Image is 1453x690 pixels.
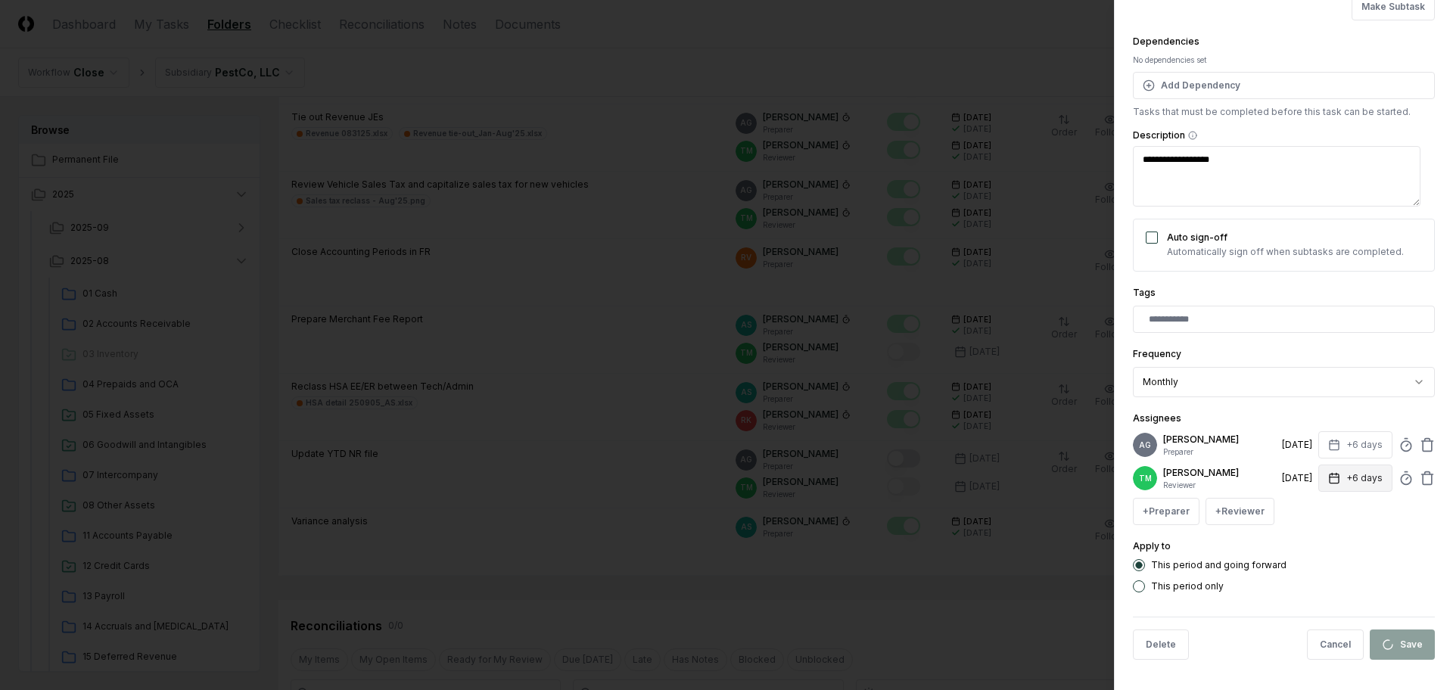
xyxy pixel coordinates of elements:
button: Add Dependency [1133,72,1435,99]
p: Tasks that must be completed before this task can be started. [1133,105,1435,119]
p: [PERSON_NAME] [1163,433,1276,446]
button: Delete [1133,629,1189,660]
button: Description [1188,131,1197,140]
label: Frequency [1133,348,1181,359]
p: [PERSON_NAME] [1163,466,1276,480]
label: Tags [1133,287,1156,298]
div: [DATE] [1282,471,1312,485]
label: This period and going forward [1151,561,1287,570]
label: Description [1133,131,1435,140]
button: +Reviewer [1206,498,1274,525]
button: +6 days [1318,465,1392,492]
label: Dependencies [1133,36,1199,47]
span: AG [1139,440,1151,451]
p: Preparer [1163,446,1276,458]
label: This period only [1151,582,1224,591]
div: No dependencies set [1133,54,1435,66]
button: Cancel [1307,629,1364,660]
label: Assignees [1133,412,1181,424]
p: Reviewer [1163,480,1276,491]
span: TM [1139,473,1152,484]
div: [DATE] [1282,438,1312,452]
button: +Preparer [1133,498,1199,525]
button: +6 days [1318,431,1392,458]
p: Automatically sign off when subtasks are completed. [1167,245,1404,259]
label: Apply to [1133,540,1171,552]
label: Auto sign-off [1167,232,1227,243]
